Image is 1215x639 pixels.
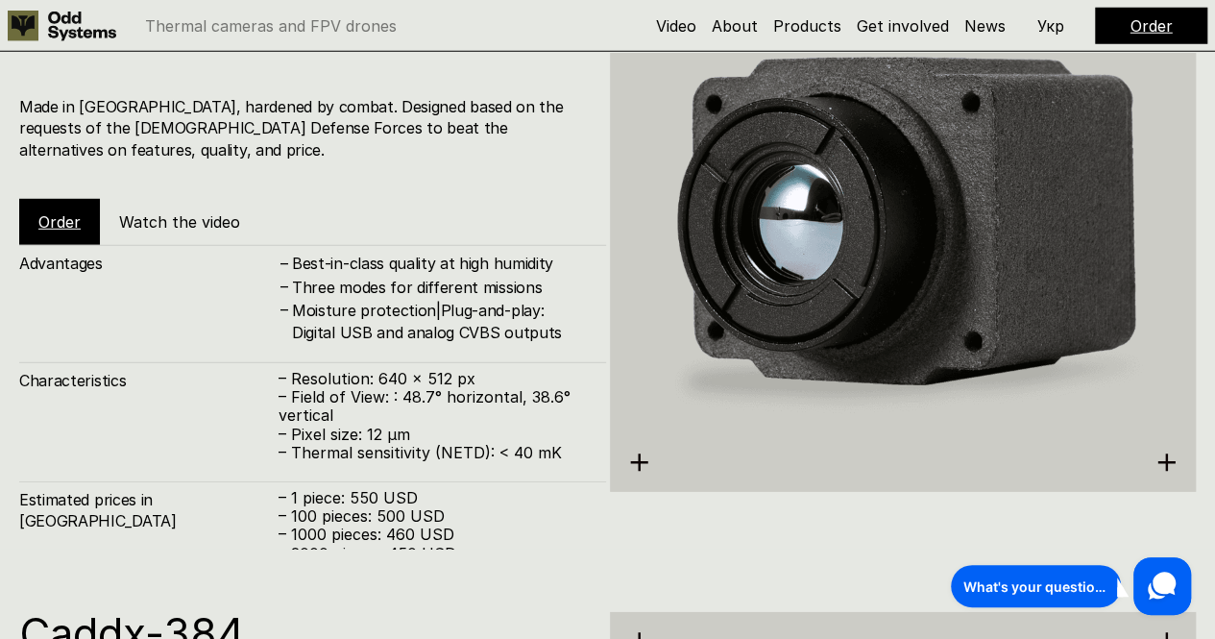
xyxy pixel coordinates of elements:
[279,370,587,388] p: – Resolution: 640 x 512 px
[145,18,397,34] p: Thermal cameras and FPV drones
[119,211,240,233] h5: Watch the video
[712,16,758,36] a: About
[19,253,279,274] h4: Advantages
[773,16,841,36] a: Products
[279,507,587,526] p: – 100 pieces: 500 USD
[857,16,949,36] a: Get involved
[1130,16,1173,36] a: Order
[964,16,1006,36] a: News
[280,252,288,273] h4: –
[19,96,587,160] h4: Made in [GEOGRAPHIC_DATA], hardened by combat. Designed based on the requests of the [DEMOGRAPHIC...
[279,545,587,563] p: – 2000 pieces: 450 USD
[292,253,587,274] h4: Best-in-class quality at high humidity
[280,299,288,320] h4: –
[1037,18,1064,34] p: Укр
[656,16,696,36] a: Video
[19,489,279,532] h4: Estimated prices in [GEOGRAPHIC_DATA]
[279,426,587,444] p: – Pixel size: 12 µm
[292,300,587,343] h4: Moisture protection|Plug-and-play: Digital USB and analog CVBS outputs
[279,526,587,544] p: – 1000 pieces: 460 USD
[279,489,587,507] p: – 1 piece: 550 USD
[292,277,587,298] h4: Three modes for different missions
[279,444,587,462] p: – Thermal sensitivity (NETD): < 40 mK
[279,388,587,425] p: – Field of View: : 48.7° horizontal, 38.6° vertical
[19,370,279,391] h4: Characteristics
[946,553,1196,620] iframe: HelpCrunch
[38,212,81,232] a: Order
[280,276,288,297] h4: –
